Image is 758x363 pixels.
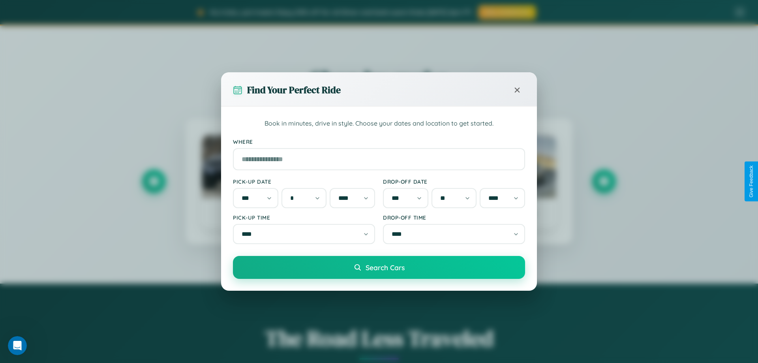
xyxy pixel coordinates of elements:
label: Where [233,138,525,145]
span: Search Cars [366,263,405,272]
p: Book in minutes, drive in style. Choose your dates and location to get started. [233,118,525,129]
label: Drop-off Date [383,178,525,185]
button: Search Cars [233,256,525,279]
h3: Find Your Perfect Ride [247,83,341,96]
label: Drop-off Time [383,214,525,221]
label: Pick-up Date [233,178,375,185]
label: Pick-up Time [233,214,375,221]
